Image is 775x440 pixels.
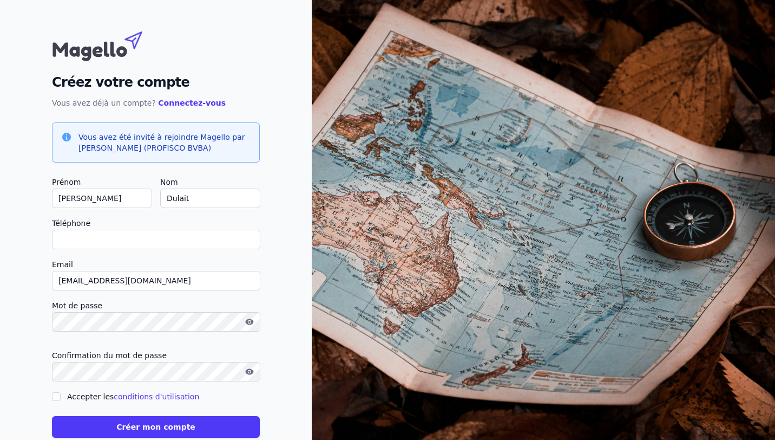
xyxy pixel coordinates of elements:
label: Email [52,258,260,271]
img: Magello [52,26,166,64]
label: Accepter les [67,392,199,401]
label: Prénom [52,176,152,189]
label: Confirmation du mot de passe [52,349,260,362]
label: Téléphone [52,217,260,230]
a: Connectez-vous [158,99,226,107]
label: Nom [160,176,260,189]
button: Créer mon compte [52,416,260,438]
p: Vous avez déjà un compte? [52,96,260,109]
a: conditions d'utilisation [114,392,199,401]
label: Mot de passe [52,299,260,312]
h3: Vous avez été invité à rejoindre Magello par [PERSON_NAME] (PROFISCO BVBA) [78,132,251,153]
h2: Créez votre compte [52,73,260,92]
